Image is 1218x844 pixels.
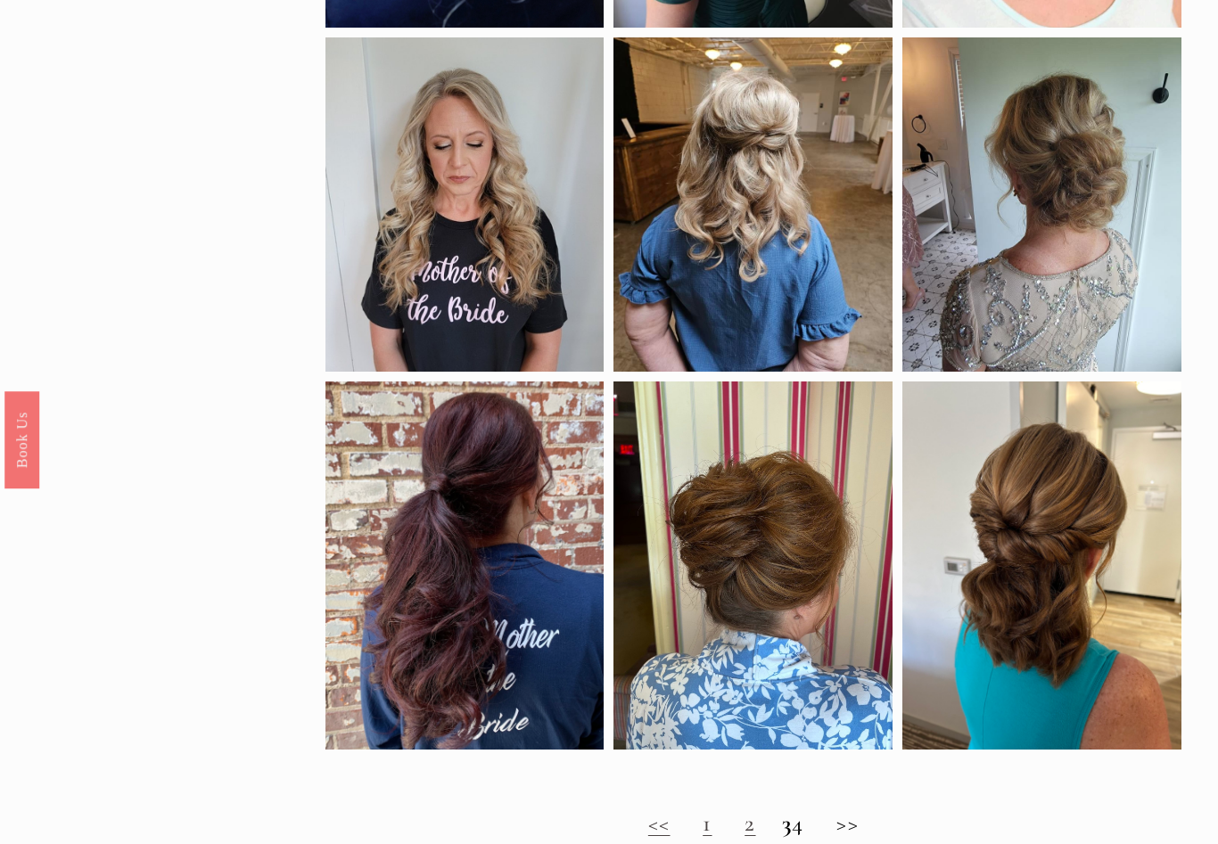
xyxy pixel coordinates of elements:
[782,808,792,838] strong: 3
[4,390,39,488] a: Book Us
[325,809,1181,837] h2: 4 >>
[745,808,755,838] a: 2
[703,808,712,838] a: 1
[648,808,671,838] a: <<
